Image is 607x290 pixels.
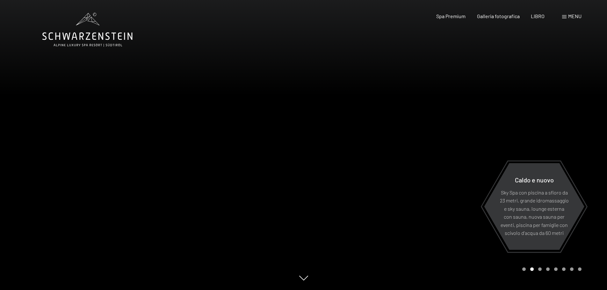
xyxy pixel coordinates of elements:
[578,267,582,271] div: Pagina 8 della giostra
[436,13,466,19] a: Spa Premium
[484,163,585,250] a: Caldo e nuovo Sky Spa con piscina a sfioro da 23 metri, grande idromassaggio e sky sauna, lounge ...
[531,13,545,19] a: LIBRO
[515,176,554,183] font: Caldo e nuovo
[520,267,582,271] div: Paginazione carosello
[522,267,526,271] div: Carousel Page 1
[568,13,582,19] font: menu
[530,267,534,271] div: Carousel Page 2 (Current Slide)
[538,267,542,271] div: Pagina 3 della giostra
[554,267,558,271] div: Pagina 5 della giostra
[546,267,550,271] div: Pagina 4 del carosello
[562,267,566,271] div: Pagina 6 della giostra
[500,189,569,236] font: Sky Spa con piscina a sfioro da 23 metri, grande idromassaggio e sky sauna, lounge esterna con sa...
[570,267,574,271] div: Carosello Pagina 7
[477,13,520,19] a: Galleria fotografica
